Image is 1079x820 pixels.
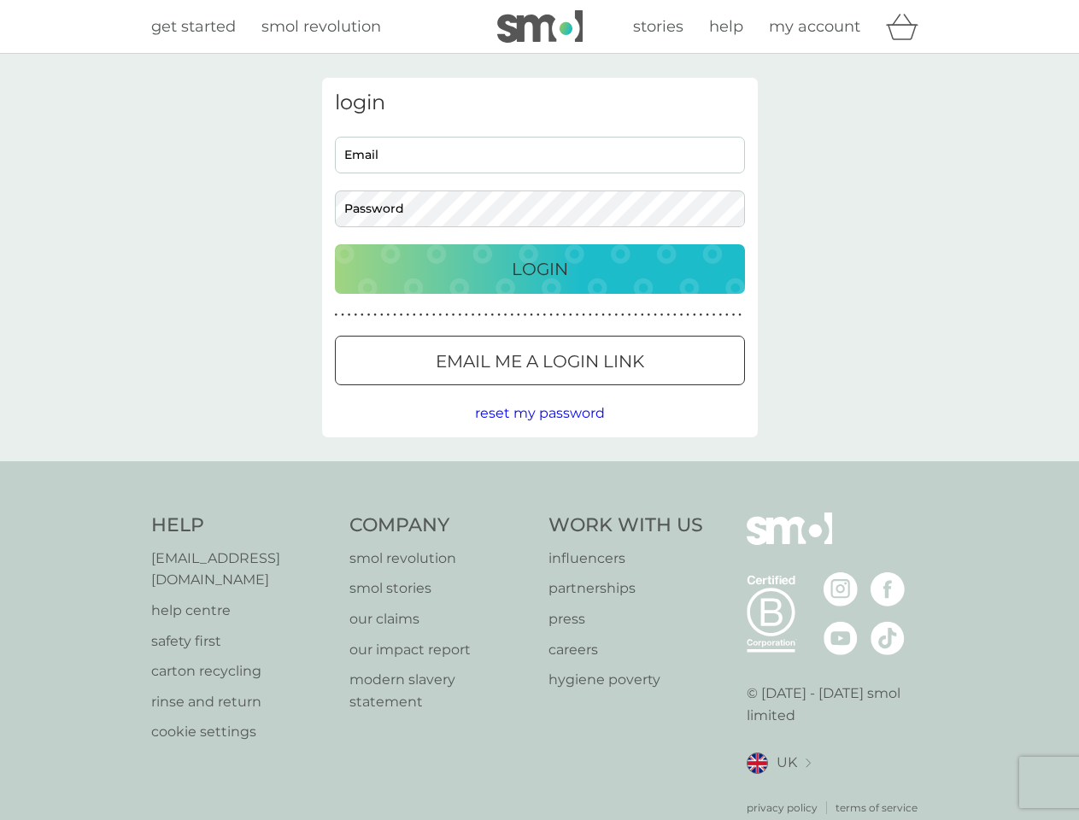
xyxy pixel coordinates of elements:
[335,244,745,294] button: Login
[548,669,703,691] a: hygiene poverty
[806,758,811,768] img: select a new location
[406,311,409,319] p: ●
[633,15,683,39] a: stories
[380,311,384,319] p: ●
[349,639,531,661] a: our impact report
[335,91,745,115] h3: login
[475,405,605,421] span: reset my password
[886,9,929,44] div: basket
[524,311,527,319] p: ●
[367,311,371,319] p: ●
[497,311,501,319] p: ●
[341,311,344,319] p: ●
[582,311,585,319] p: ●
[732,311,736,319] p: ●
[512,255,568,283] p: Login
[478,311,481,319] p: ●
[413,311,416,319] p: ●
[439,311,443,319] p: ●
[628,311,631,319] p: ●
[548,548,703,570] a: influencers
[445,311,449,319] p: ●
[548,639,703,661] a: careers
[601,311,605,319] p: ●
[725,311,729,319] p: ●
[709,15,743,39] a: help
[349,577,531,600] a: smol stories
[472,311,475,319] p: ●
[549,311,553,319] p: ●
[569,311,572,319] p: ●
[393,311,396,319] p: ●
[530,311,533,319] p: ●
[151,660,333,682] p: carton recycling
[510,311,513,319] p: ●
[151,15,236,39] a: get started
[595,311,599,319] p: ●
[151,630,333,653] a: safety first
[777,752,797,774] span: UK
[712,311,716,319] p: ●
[548,577,703,600] a: partnerships
[576,311,579,319] p: ●
[680,311,683,319] p: ●
[548,608,703,630] a: press
[747,753,768,774] img: UK flag
[693,311,696,319] p: ●
[349,669,531,712] p: modern slavery statement
[666,311,670,319] p: ●
[151,17,236,36] span: get started
[738,311,742,319] p: ●
[373,311,377,319] p: ●
[400,311,403,319] p: ●
[871,572,905,606] img: visit the smol Facebook page
[349,548,531,570] a: smol revolution
[151,721,333,743] p: cookie settings
[706,311,709,319] p: ●
[517,311,520,319] p: ●
[151,512,333,539] h4: Help
[556,311,560,319] p: ●
[589,311,592,319] p: ●
[824,621,858,655] img: visit the smol Youtube page
[484,311,488,319] p: ●
[747,682,929,726] p: © [DATE] - [DATE] smol limited
[475,402,605,425] button: reset my password
[747,512,832,571] img: smol
[608,311,612,319] p: ●
[458,311,461,319] p: ●
[709,17,743,36] span: help
[641,311,644,319] p: ●
[491,311,495,319] p: ●
[432,311,436,319] p: ●
[425,311,429,319] p: ●
[824,572,858,606] img: visit the smol Instagram page
[614,311,618,319] p: ●
[151,600,333,622] a: help centre
[361,311,364,319] p: ●
[335,336,745,385] button: Email me a login link
[387,311,390,319] p: ●
[349,608,531,630] a: our claims
[836,799,918,816] a: terms of service
[348,311,351,319] p: ●
[537,311,540,319] p: ●
[349,512,531,539] h4: Company
[660,311,664,319] p: ●
[151,548,333,591] a: [EMAIL_ADDRESS][DOMAIN_NAME]
[497,10,583,43] img: smol
[673,311,677,319] p: ●
[151,691,333,713] a: rinse and return
[769,15,860,39] a: my account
